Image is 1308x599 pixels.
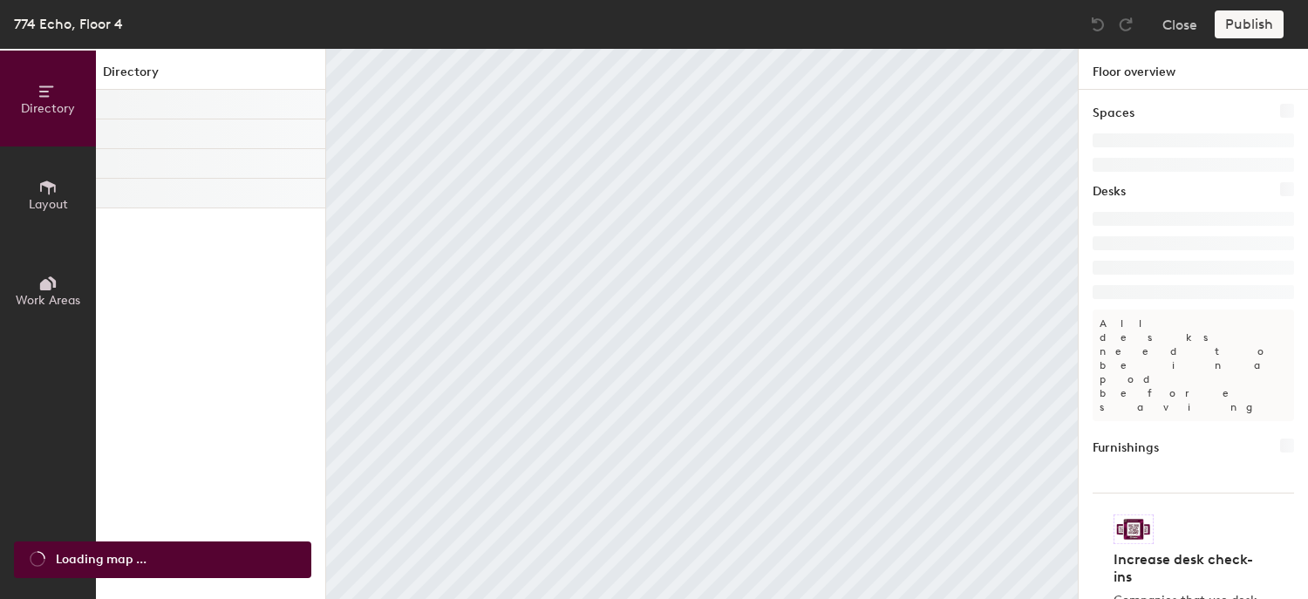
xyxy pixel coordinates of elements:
p: All desks need to be in a pod before saving [1093,310,1294,421]
h1: Floor overview [1079,49,1308,90]
h1: Desks [1093,182,1126,201]
h1: Directory [96,63,325,90]
img: Undo [1089,16,1107,33]
canvas: Map [326,49,1078,599]
img: Redo [1117,16,1134,33]
button: Close [1162,10,1197,38]
span: Directory [21,101,75,116]
h4: Increase desk check-ins [1114,551,1263,586]
span: Loading map ... [56,550,146,569]
h1: Furnishings [1093,439,1159,458]
img: Sticker logo [1114,514,1154,544]
span: Work Areas [16,293,80,308]
div: 774 Echo, Floor 4 [14,13,123,35]
span: Layout [29,197,68,212]
h1: Spaces [1093,104,1134,123]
